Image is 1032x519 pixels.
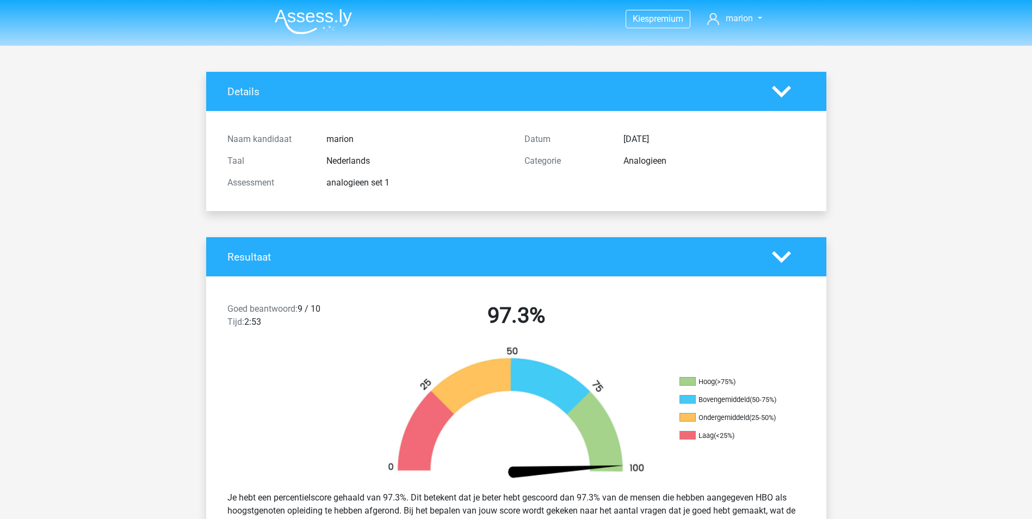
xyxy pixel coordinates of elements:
div: Nederlands [318,155,516,168]
div: Datum [516,133,615,146]
img: Assessly [275,9,352,34]
a: Kiespremium [626,11,690,26]
div: [DATE] [615,133,813,146]
img: 97.cffe5254236c.png [369,346,663,483]
div: (>75%) [715,378,736,386]
div: Taal [219,155,318,168]
div: (<25%) [714,431,734,440]
span: premium [649,14,683,24]
div: Naam kandidaat [219,133,318,146]
span: Kies [633,14,649,24]
div: analogieen set 1 [318,176,516,189]
div: Assessment [219,176,318,189]
div: marion [318,133,516,146]
h4: Details [227,85,756,98]
span: marion [726,13,753,23]
div: (50-75%) [750,396,776,404]
div: Categorie [516,155,615,168]
span: Goed beantwoord: [227,304,298,314]
li: Hoog [679,377,788,387]
h4: Resultaat [227,251,756,263]
li: Ondergemiddeld [679,413,788,423]
li: Bovengemiddeld [679,395,788,405]
span: Tijd: [227,317,244,327]
div: 9 / 10 2:53 [219,302,368,333]
h2: 97.3% [376,302,657,329]
div: (25-50%) [749,413,776,422]
a: marion [703,12,766,25]
li: Laag [679,431,788,441]
div: Analogieen [615,155,813,168]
